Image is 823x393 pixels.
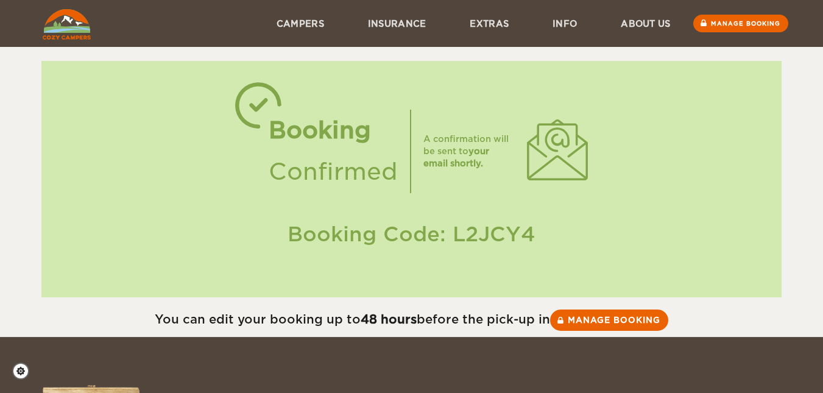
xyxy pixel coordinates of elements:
div: Confirmed [269,151,398,193]
div: Booking [269,110,398,151]
div: Booking Code: L2JCY4 [54,220,770,249]
strong: 48 hours [361,312,417,327]
a: Cookie settings [12,363,37,380]
div: A confirmation will be sent to [423,133,515,169]
a: Manage booking [693,15,788,32]
img: Cozy Campers [43,9,91,40]
a: Manage booking [550,310,668,331]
